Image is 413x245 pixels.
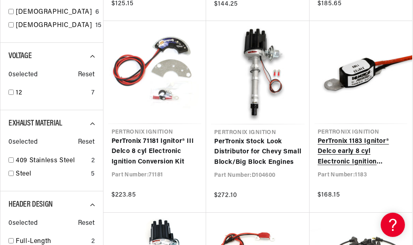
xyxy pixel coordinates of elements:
span: Reset [78,137,95,148]
span: 0 selected [8,70,38,80]
a: 12 [16,88,88,98]
a: PerTronix 71181 Ignitor® III Delco 8 cyl Electronic Ignition Conversion Kit [112,136,198,168]
div: 2 [91,156,95,166]
a: [DEMOGRAPHIC_DATA] [16,21,92,31]
a: 409 Stainless Steel [16,156,88,166]
span: 0 selected [8,137,38,148]
a: [DEMOGRAPHIC_DATA] [16,7,92,18]
div: 5 [91,169,95,180]
div: 7 [91,88,95,98]
span: Exhaust Material [8,119,62,128]
span: Voltage [8,52,32,60]
span: Header Design [8,201,53,209]
a: Steel [16,169,88,180]
span: Reset [78,218,95,229]
a: PerTronix Stock Look Distributor for Chevy Small Block/Big Block Engines [214,137,301,168]
span: Reset [78,70,95,80]
span: 0 selected [8,218,38,229]
div: 15 [95,21,102,31]
div: 6 [95,7,99,18]
a: PerTronix 1183 Ignitor® Delco early 8 cyl Electronic Ignition Conversion Kit [318,136,405,168]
